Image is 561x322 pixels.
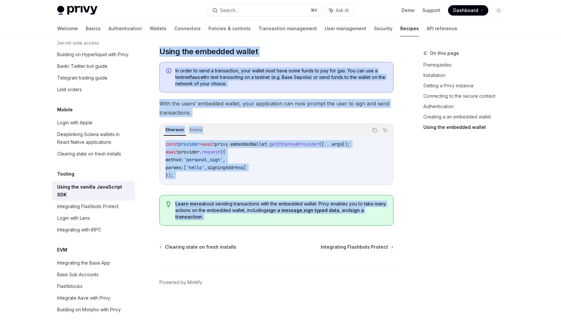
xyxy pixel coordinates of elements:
div: Building on Hyperliquid with Privy [57,51,129,58]
a: Integrate Aave with Privy [52,292,135,304]
a: Policies & controls [208,21,251,36]
a: API reference [427,21,457,36]
a: Recipes [400,21,419,36]
span: request [202,149,220,155]
div: Clearing state on fresh installs [57,150,121,158]
a: Login with Apple [52,117,135,129]
span: [ [184,165,186,170]
a: Building on Hyperliquid with Privy [52,49,135,60]
span: params: [166,165,184,170]
a: Prerequisites [423,60,509,70]
button: Search...⌘K [208,5,321,16]
span: On this page [430,49,459,57]
span: ⌘ K [311,8,318,13]
span: 'hello' [186,165,205,170]
div: Solana [187,126,204,134]
a: Security [374,21,393,36]
a: Clearing state on fresh installs [160,244,236,250]
a: Authentication [423,101,509,112]
a: Dashboard [448,5,488,16]
a: faucet [190,74,205,80]
span: ... [324,141,332,147]
a: Learn more [175,201,202,207]
svg: Info [166,68,173,75]
span: , [205,165,207,170]
a: Deeplinking Solana wallets in React Native applications [52,129,135,148]
span: Ask AI [336,7,349,14]
span: Dashboard [453,7,478,14]
a: Building on Morpho with Privy [52,304,135,316]
a: Base Sub Accounts [52,269,135,280]
span: With the users’ embedded wallet, your application can now prompt the user to sign and send transa... [159,99,393,117]
span: about sending transactions with the embedded wallet. Privy enables you to take many actions on th... [175,201,387,220]
span: , [223,157,225,163]
div: Flashblocks [57,282,82,290]
a: Using the embedded wallet [423,122,509,132]
a: Powered by Mintlify [159,279,202,286]
span: In order to send a transaction, your wallet must have some funds to pay for gas. You can use a te... [175,68,387,87]
div: Telegram trading guide [57,74,107,82]
a: Using the vanilla JavaScript SDK [52,181,135,201]
span: embeddedWallet [231,141,267,147]
a: Connecting to the secure context [423,91,509,101]
div: Building on Morpho with Privy [57,306,121,314]
a: Login with Lens [52,212,135,224]
span: ({ [220,149,225,155]
div: Integrating the Base App [57,259,110,267]
a: Creating a an embedded wallet [423,112,509,122]
h5: EVM [57,246,67,254]
span: 'personal_sign' [184,157,223,163]
img: light logo [57,6,97,15]
span: method: [166,157,184,163]
div: Limit orders [57,86,82,93]
a: Support [422,7,440,14]
a: Welcome [57,21,78,36]
a: Integrating the Base App [52,257,135,269]
a: Basics [86,21,101,36]
h5: Mobile [57,106,73,114]
span: const [166,141,179,147]
a: Clearing state on fresh installs [52,148,135,160]
a: User management [325,21,366,36]
a: Integrating Flashbots Protect [52,201,135,212]
a: Transaction management [258,21,317,36]
button: Toggle dark mode [493,5,504,16]
div: Using the vanilla JavaScript SDK [57,183,131,199]
span: getEthereumProvider [269,141,319,147]
a: Telegram trading guide [52,72,135,84]
a: Demo [402,7,415,14]
span: = [199,141,202,147]
span: signingAddress [207,165,243,170]
span: . [228,141,231,147]
h5: Tooling [57,170,74,178]
div: Login with Apple [57,119,93,127]
div: Deeplinking Solana wallets in React Native applications [57,130,131,146]
span: Integrating Flashbots Protect [321,244,388,250]
span: . [267,141,269,147]
span: args [332,141,342,147]
span: privy [215,141,228,147]
a: Wallets [150,21,167,36]
a: Authentication [108,21,142,36]
span: ({ [319,141,324,147]
div: Integrating with tRPC [57,226,101,234]
div: Bankr Twitter bot guide [57,62,107,70]
a: Installation [423,70,509,80]
span: provider [179,141,199,147]
span: }); [342,141,350,147]
div: Login with Lens [57,214,90,222]
a: Integrating Flashbots Protect [321,244,393,250]
div: Integrating Flashbots Protect [57,203,118,210]
span: ] [243,165,246,170]
span: await [202,141,215,147]
span: . [199,149,202,155]
div: Search... [220,6,238,14]
a: Connectors [174,21,201,36]
a: Integrating with tRPC [52,224,135,236]
button: Ask AI [381,126,389,134]
button: Copy the contents from the code block [370,126,379,134]
a: Getting a Privy instance [423,80,509,91]
a: Flashblocks [52,280,135,292]
div: Ethereum [164,126,186,134]
div: Integrate Aave with Privy [57,294,110,302]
